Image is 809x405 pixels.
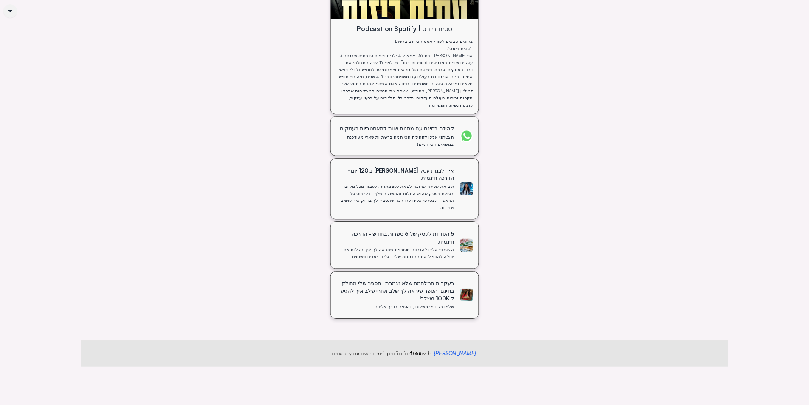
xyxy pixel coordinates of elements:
[339,133,454,147] div: הצטרפי אלינו לקהילה הכי חמה ברשת ותישארי מעודכנת בנושאים הכי חמים!
[336,38,473,114] div: ברוכים הבאים לפודקאסט הכי חם ברשת! "טסים ביזנס". אני [PERSON_NAME], בת 36, אמא ל-4 ילדים ויזמית ס...
[339,303,454,310] div: שלמו רק דמי משלוח , והספר בדרך אליכם!
[339,230,454,245] div: 5 הסודות לעסק של 6 ספרות בחודש - הדרכה חינמית
[357,25,452,33] div: טסים ביזנס | Podcast on Spotify
[339,246,454,260] div: הצטרפי אלינו להדרכה מטורפת שתראה לך איך בקלות את יכולה להכפיל את ההכנסות שלך , ע"י 5 צעדים פשוטים
[339,279,454,302] div: בעקבות המלחמה שלא נגמרת , הספר שלי מחולק בחינם! הספר שיראה לך שלב אחרי שלב איך להגיע ל 100K משלך!
[332,350,431,357] div: create your own omni-profile for with
[410,350,422,357] span: free
[330,158,479,219] a: איך לבנות עסק [PERSON_NAME] ב 120 יום - הדרכה חינמיתאם את שכירה שרוצה לצאת לעצמאות , לעבוד מכל מק...
[433,349,476,358] a: [PERSON_NAME]
[460,130,473,143] img: svg%3e
[339,183,454,211] div: אם את שכירה שרוצה לצאת לעצמאות , לעבוד מכל מקום בעולם בעסק שהוא החלום והתשוקה שלך , בלי בוס על הר...
[339,125,454,133] div: קהילה בחינם עם מתנות שוות למאסטריות בעסקים
[330,116,479,156] a: קהילה בחינם עם מתנות שוות למאסטריות בעסקיםהצטרפי אלינו לקהילה הכי חמה ברשת ותישארי מעודכנת בנושאי...
[339,167,454,182] div: איך לבנות עסק [PERSON_NAME] ב 120 יום - הדרכה חינמית
[330,221,479,269] a: 5 הסודות לעסק של 6 ספרות בחודש - הדרכה חינמיתהצטרפי אלינו להדרכה מטורפת שתראה לך איך בקלות את יכו...
[330,271,479,318] a: בעקבות המלחמה שלא נגמרת , הספר שלי מחולק בחינם! הספר שיראה לך שלב אחרי שלב איך להגיע ל 100K משלך!...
